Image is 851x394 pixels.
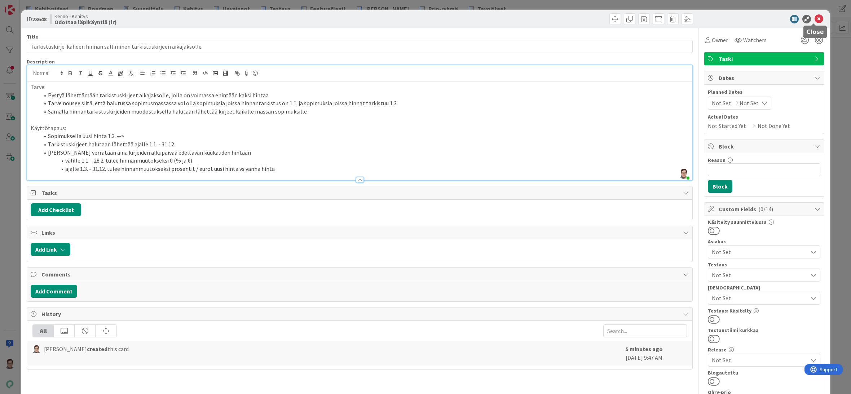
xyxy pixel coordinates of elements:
[54,19,117,25] b: Odottaa läpikäyntiä (lr)
[39,132,689,140] li: Sopimuksella uusi hinta 1.3. -->
[31,83,689,91] p: Tarve:
[679,169,689,179] img: TLZ6anu1DcGAWb83eubghn1RH4uaPPi4.jfif
[41,189,679,197] span: Tasks
[31,203,81,216] button: Add Checklist
[39,165,689,173] li: ajalle 1.3. - 31.12. tulee hinnanmuutokseksi prosentit / eurot uusi hinta vs vanha hinta
[806,28,824,35] h5: Close
[708,239,820,244] div: Asiakas
[719,142,811,151] span: Block
[31,124,689,132] p: Käyttötapaus:
[712,99,731,107] span: Not Set
[44,345,129,353] span: [PERSON_NAME] this card
[41,270,679,279] span: Comments
[626,345,663,353] b: 5 minutes ago
[708,262,820,267] div: Testaus
[758,121,790,130] span: Not Done Yet
[708,157,726,163] label: Reason
[712,36,728,44] span: Owner
[708,121,746,130] span: Not Started Yet
[31,243,70,256] button: Add Link
[626,345,687,362] div: [DATE] 9:47 AM
[712,271,808,279] span: Not Set
[743,36,767,44] span: Watchers
[708,180,732,193] button: Block
[708,285,820,290] div: [DEMOGRAPHIC_DATA]
[39,140,689,149] li: Tarkistuskirjeet halutaan lähettää ajalle 1.1. - 31.12.
[719,74,811,82] span: Dates
[54,13,117,19] span: Kenno - Kehitys
[27,58,55,65] span: Description
[758,205,773,213] span: ( 0/14 )
[719,205,811,213] span: Custom Fields
[708,113,820,121] span: Actual Dates
[712,356,808,364] span: Not Set
[39,156,689,165] li: välille 1.1. - 28.2. tulee hinnanmuutokseksi 0 (% ja €)
[708,88,820,96] span: Planned Dates
[15,1,33,10] span: Support
[708,328,820,333] div: Testaustiimi kurkkaa
[39,149,689,157] li: [PERSON_NAME] verrataan aina kirjeiden alkupäivää edeltävän kuukauden hintaan
[712,248,808,256] span: Not Set
[740,99,759,107] span: Not Set
[39,99,689,107] li: Tarve nousee siitä, että halutussa sopimusmassassa voi olla sopimuksia joissa hinnantarkistus on ...
[27,40,693,53] input: type card name here...
[39,107,689,116] li: Samalla hinnantarkistuskirjeiden muodostuksella halutaan lähettää kirjeet kaikille massan sopimuk...
[41,310,679,318] span: History
[27,15,47,23] span: ID
[708,308,820,313] div: Testaus: Käsitelty
[27,34,38,40] label: Title
[87,345,107,353] b: created
[32,16,47,23] b: 23648
[708,220,820,225] div: Käsitelty suunnittelussa
[708,347,820,352] div: Release
[719,54,811,63] span: Taski
[708,370,820,375] div: Blogautettu
[33,325,54,337] div: All
[603,324,687,337] input: Search...
[41,228,679,237] span: Links
[712,294,808,302] span: Not Set
[31,285,77,298] button: Add Comment
[32,345,40,353] img: SM
[39,91,689,99] li: Pystyä lähettämään tarkistuskirjeet aikajaksolle, jolla on voimassa enintään kaksi hintaa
